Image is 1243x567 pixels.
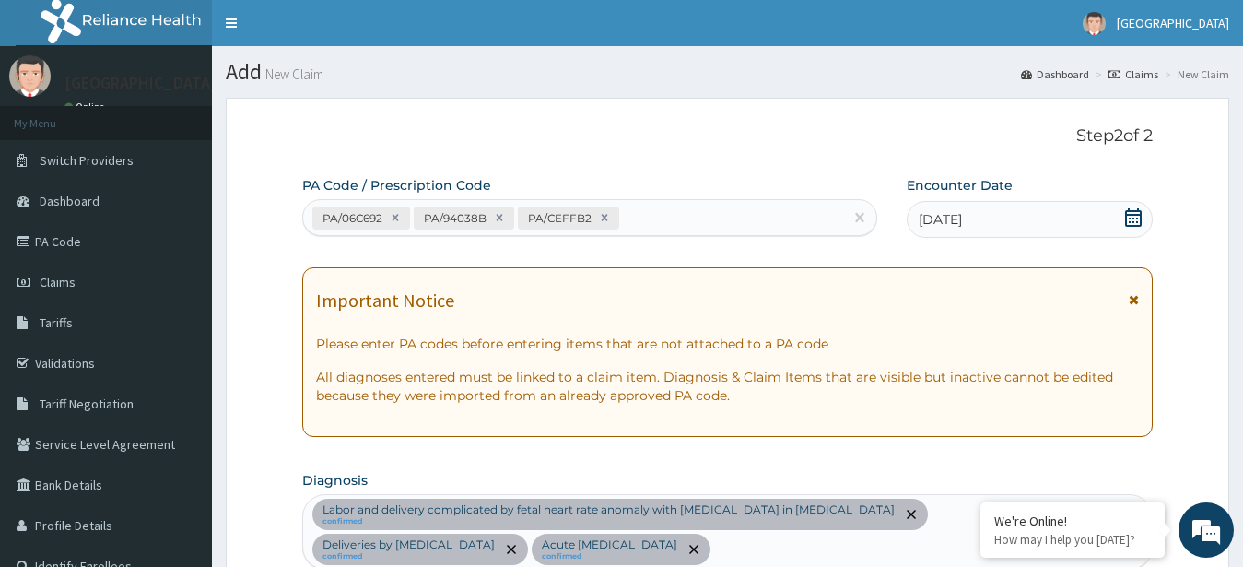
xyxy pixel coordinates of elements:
[542,537,677,552] p: Acute [MEDICAL_DATA]
[1117,15,1229,31] span: [GEOGRAPHIC_DATA]
[522,207,594,229] div: PA/CEFFB2
[542,552,677,561] small: confirmed
[994,513,1151,529] div: We're Online!
[322,502,895,517] p: Labor and delivery complicated by fetal heart rate anomaly with [MEDICAL_DATA] in [MEDICAL_DATA]
[907,176,1013,195] label: Encounter Date
[322,552,495,561] small: confirmed
[262,67,323,81] small: New Claim
[316,290,454,311] h1: Important Notice
[302,126,1154,147] p: Step 2 of 2
[903,506,920,523] span: remove selection option
[40,314,73,331] span: Tariffs
[418,207,489,229] div: PA/94038B
[322,517,895,526] small: confirmed
[302,176,491,195] label: PA Code / Prescription Code
[1083,12,1106,35] img: User Image
[1160,66,1229,82] li: New Claim
[226,60,1229,84] h1: Add
[40,274,76,290] span: Claims
[316,335,1140,353] p: Please enter PA codes before entering items that are not attached to a PA code
[302,471,368,490] label: Diagnosis
[9,55,51,97] img: User Image
[40,396,134,412] span: Tariff Negotiation
[64,75,217,91] p: [GEOGRAPHIC_DATA]
[64,100,109,113] a: Online
[503,541,520,558] span: remove selection option
[1108,66,1158,82] a: Claims
[1021,66,1089,82] a: Dashboard
[40,193,100,209] span: Dashboard
[919,210,962,229] span: [DATE]
[40,152,134,169] span: Switch Providers
[316,368,1140,405] p: All diagnoses entered must be linked to a claim item. Diagnosis & Claim Items that are visible bu...
[317,207,385,229] div: PA/06C692
[994,532,1151,548] p: How may I help you today?
[686,541,702,558] span: remove selection option
[322,537,495,552] p: Deliveries by [MEDICAL_DATA]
